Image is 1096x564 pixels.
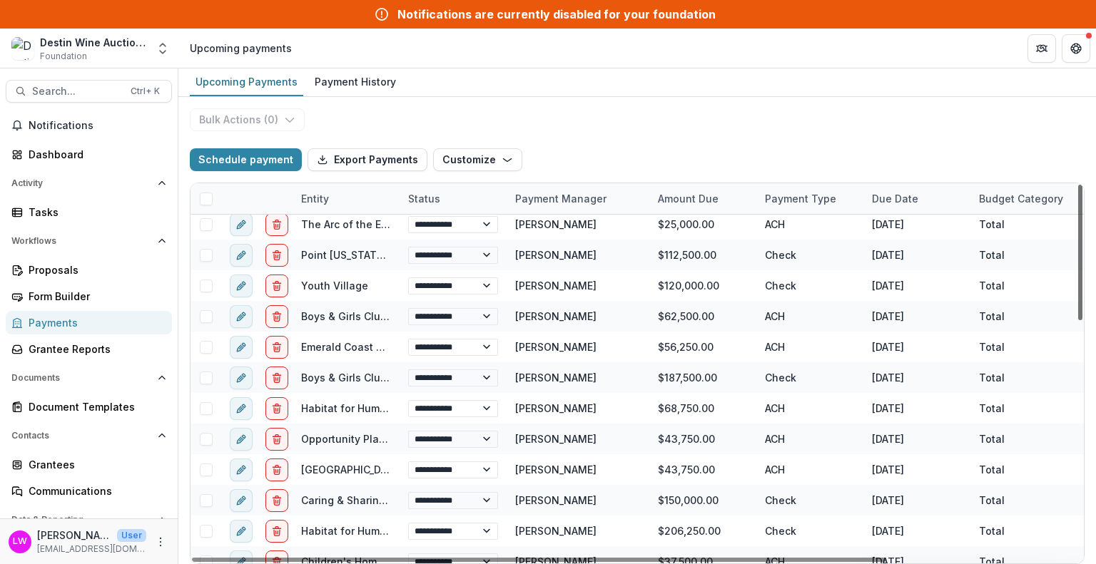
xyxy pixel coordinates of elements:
[6,453,172,476] a: Grantees
[863,301,970,332] div: [DATE]
[265,397,288,420] button: delete
[6,230,172,252] button: Open Workflows
[756,516,863,546] div: Check
[301,463,402,476] a: [GEOGRAPHIC_DATA]
[230,244,253,267] button: edit
[863,191,927,206] div: Due Date
[11,373,152,383] span: Documents
[649,516,756,546] div: $206,250.00
[979,278,1005,293] div: Total
[649,270,756,301] div: $120,000.00
[863,424,970,454] div: [DATE]
[11,178,152,188] span: Activity
[756,270,863,301] div: Check
[507,183,649,214] div: Payment Manager
[515,431,597,446] div: [PERSON_NAME]
[11,515,152,525] span: Data & Reporting
[265,213,288,236] button: delete
[301,280,368,292] a: Youth Village
[6,366,172,389] button: Open Documents
[979,217,1005,232] div: Total
[756,424,863,454] div: ACH
[6,80,172,103] button: Search...
[979,462,1005,477] div: Total
[433,148,522,171] button: Customize
[29,315,161,330] div: Payments
[301,218,447,230] a: The Arc of the Emerald Coast
[515,247,597,262] div: [PERSON_NAME]
[649,332,756,362] div: $56,250.00
[515,278,597,293] div: [PERSON_NAME]
[117,529,146,542] p: User
[515,523,597,538] div: [PERSON_NAME]
[6,258,172,282] a: Proposals
[979,401,1005,416] div: Total
[152,533,169,550] button: More
[649,191,727,206] div: Amount Due
[11,37,34,60] img: Destin Wine Auction V1
[515,462,597,477] div: [PERSON_NAME]
[1027,34,1056,63] button: Partners
[29,289,161,304] div: Form Builder
[507,191,615,206] div: Payment Manager
[649,485,756,516] div: $150,000.00
[6,311,172,334] a: Payments
[190,41,292,56] div: Upcoming payments
[863,362,970,393] div: [DATE]
[37,543,146,555] p: [EMAIL_ADDRESS][DOMAIN_NAME]
[515,401,597,416] div: [PERSON_NAME]
[265,275,288,297] button: delete
[515,309,597,324] div: [PERSON_NAME]
[29,342,161,357] div: Grantee Reports
[301,402,522,414] a: Habitat for Humanity of [GEOGRAPHIC_DATA]
[40,50,87,63] span: Foundation
[32,86,122,98] span: Search...
[293,183,400,214] div: Entity
[6,424,172,447] button: Open Contacts
[301,494,584,506] a: Caring & Sharing of [GEOGRAPHIC_DATA][PERSON_NAME]
[230,305,253,328] button: edit
[756,485,863,516] div: Check
[979,431,1005,446] div: Total
[6,395,172,419] a: Document Templates
[153,34,173,63] button: Open entity switcher
[301,433,415,445] a: Opportunity Place, Inc.
[230,275,253,297] button: edit
[293,191,338,206] div: Entity
[301,310,500,322] a: Boys & Girls Clubs of the Emerald Coast
[979,370,1005,385] div: Total
[756,301,863,332] div: ACH
[265,520,288,543] button: delete
[301,525,522,537] a: Habitat for Humanity of [GEOGRAPHIC_DATA]
[6,200,172,224] a: Tasks
[230,520,253,543] button: edit
[863,393,970,424] div: [DATE]
[756,240,863,270] div: Check
[756,191,845,206] div: Payment Type
[265,336,288,359] button: delete
[515,493,597,508] div: [PERSON_NAME]
[301,249,460,261] a: Point [US_STATE] Medical Clinic
[29,457,161,472] div: Grantees
[863,240,970,270] div: [DATE]
[6,284,172,308] a: Form Builder
[979,523,1005,538] div: Total
[190,68,303,96] a: Upcoming Payments
[190,148,302,171] button: Schedule payment
[863,209,970,240] div: [DATE]
[979,493,1005,508] div: Total
[309,68,402,96] a: Payment History
[979,339,1005,354] div: Total
[11,431,152,441] span: Contacts
[230,336,253,359] button: edit
[265,428,288,451] button: delete
[265,458,288,481] button: delete
[6,172,172,195] button: Open Activity
[37,528,111,543] p: [PERSON_NAME]
[649,301,756,332] div: $62,500.00
[184,38,298,58] nav: breadcrumb
[6,479,172,503] a: Communications
[29,483,161,498] div: Communications
[301,371,500,384] a: Boys & Girls Clubs of the Emerald Coast
[230,397,253,420] button: edit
